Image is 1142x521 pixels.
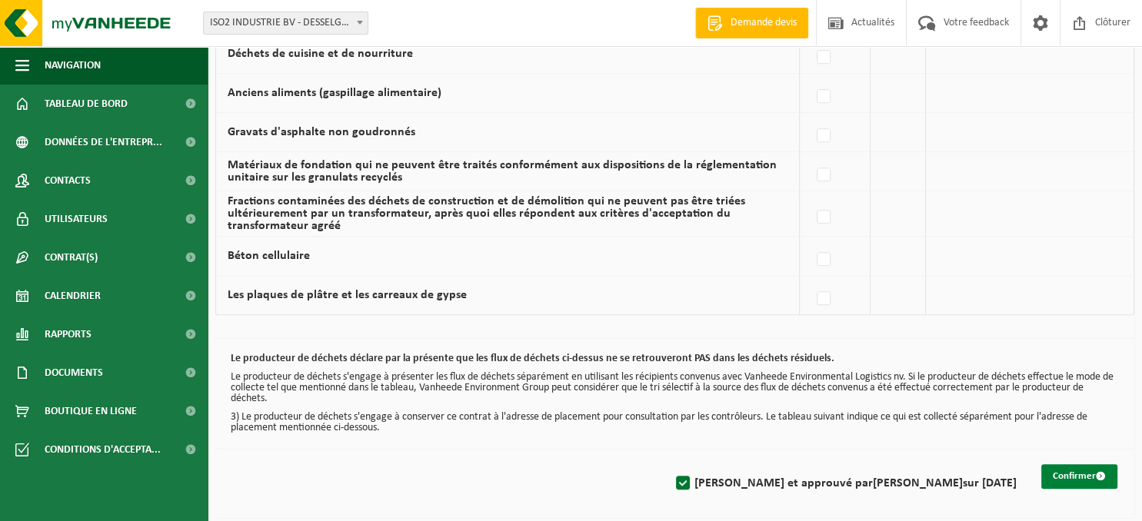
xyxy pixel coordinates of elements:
label: Béton cellulaire [228,250,310,262]
button: Confirmer [1041,464,1117,489]
b: Le producteur de déchets déclare par la présente que les flux de déchets ci-dessus ne se retrouve... [231,353,834,364]
span: Contrat(s) [45,238,98,277]
span: ISO2 INDUSTRIE BV - DESSELGEM [204,12,368,34]
span: Utilisateurs [45,200,108,238]
a: Demande devis [695,8,808,38]
label: Les plaques de plâtre et les carreaux de gypse [228,289,467,301]
p: Le producteur de déchets s'engage à présenter les flux de déchets séparément en utilisant les réc... [231,372,1119,404]
span: Calendrier [45,277,101,315]
label: [PERSON_NAME] et approuvé par sur [DATE] [673,472,1017,495]
span: Rapports [45,315,92,353]
p: 3) Le producteur de déchets s'engage à conserver ce contrat à l'adresse de placement pour consult... [231,412,1119,433]
strong: [PERSON_NAME] [873,477,963,489]
label: Gravats d'asphalte non goudronnés [228,126,415,138]
label: Déchets de cuisine et de nourriture [228,48,413,60]
label: Fractions contaminées des déchets de construction et de démolition qui ne peuvent pas être triées... [228,195,745,232]
span: Navigation [45,46,101,85]
span: Boutique en ligne [45,392,137,430]
span: Contacts [45,161,91,200]
span: Données de l'entrepr... [45,123,162,161]
span: Demande devis [727,15,801,31]
label: Anciens aliments (gaspillage alimentaire) [228,87,441,99]
span: ISO2 INDUSTRIE BV - DESSELGEM [203,12,368,35]
span: Tableau de bord [45,85,128,123]
span: Conditions d'accepta... [45,430,161,469]
label: Matériaux de fondation qui ne peuvent être traités conformément aux dispositions de la réglementa... [228,159,777,184]
span: Documents [45,353,103,392]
